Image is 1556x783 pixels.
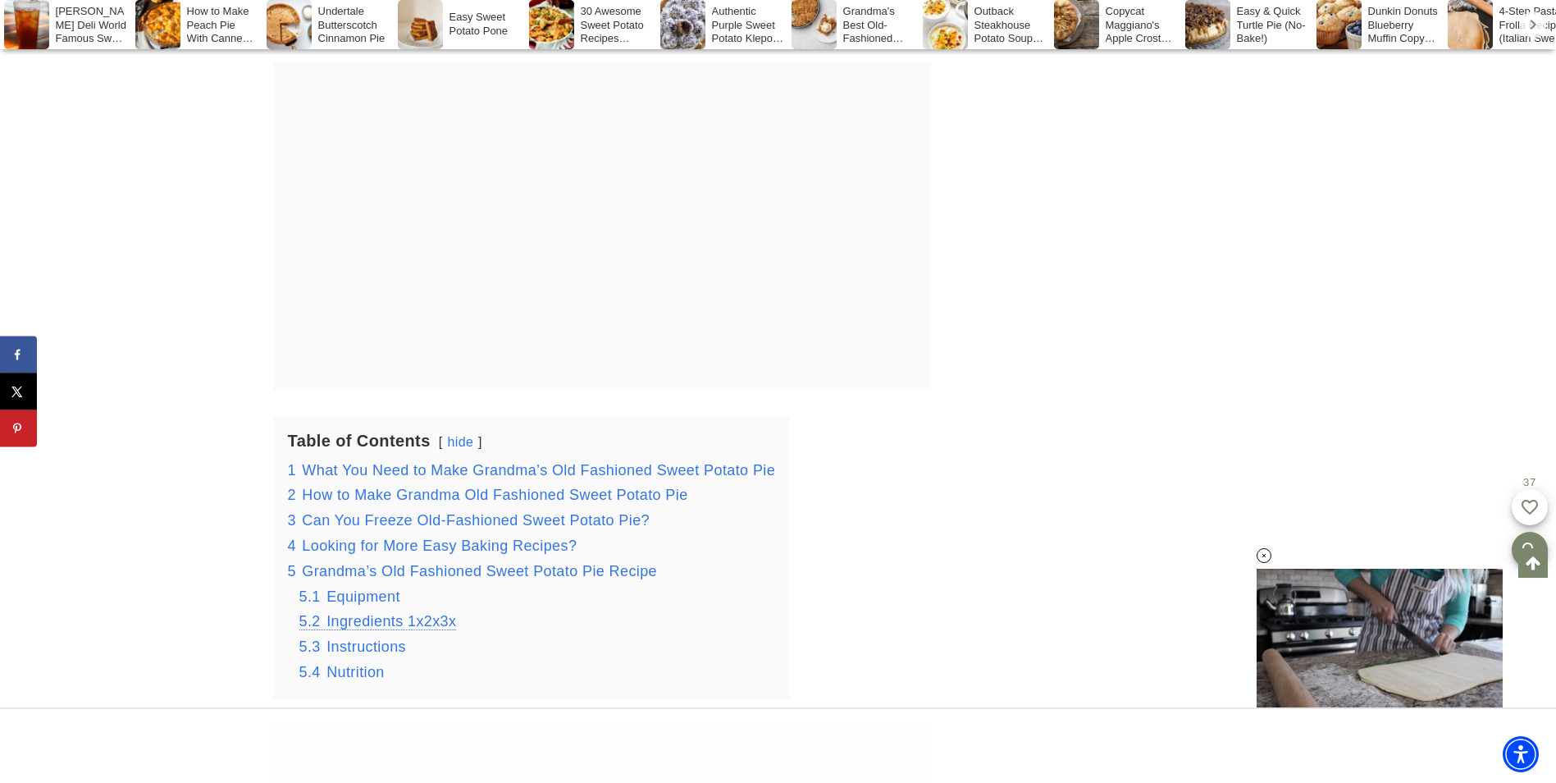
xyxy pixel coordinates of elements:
[302,563,657,579] span: Grandma’s Old Fashioned Sweet Potato Pie Recipe
[647,726,910,767] iframe: Advertisement
[326,664,385,680] span: Nutrition
[288,487,296,503] span: 2
[288,538,577,554] a: 4 Looking for More Easy Baking Recipes?
[1503,736,1539,772] div: Accessibility Menu
[326,588,400,605] span: Equipment
[299,613,457,630] a: 5.2 Ingredients 1x2x3x
[299,613,321,630] span: 5.2
[299,588,321,605] span: 5.1
[299,639,406,655] a: 5.3 Instructions
[302,538,577,554] span: Looking for More Easy Baking Recipes?
[288,563,296,579] span: 5
[299,664,321,680] span: 5.4
[326,613,456,630] span: Ingredients 1x2x3x
[302,512,650,529] span: Can You Freeze Old-Fashioned Sweet Potato Pie?
[288,462,296,478] span: 1
[326,639,406,655] span: Instructions
[302,462,775,478] span: What You Need to Make Grandma’s Old Fashioned Sweet Potato Pie
[299,639,321,655] span: 5.3
[288,512,650,529] a: 3 Can You Freeze Old-Fashioned Sweet Potato Pie?
[447,435,473,449] a: hide
[299,588,400,605] a: 5.1 Equipment
[288,538,296,554] span: 4
[302,487,687,503] span: How to Make Grandma Old Fashioned Sweet Potato Pie
[1070,82,1202,575] iframe: Advertisement
[288,462,776,478] a: 1 What You Need to Make Grandma’s Old Fashioned Sweet Potato Pie
[288,563,658,579] a: 5 Grandma’s Old Fashioned Sweet Potato Pie Recipe
[1518,548,1548,578] a: Scroll to top
[273,62,931,336] iframe: Advertisement
[288,432,431,450] b: Table of Contents
[288,487,688,503] a: 2 How to Make Grandma Old Fashioned Sweet Potato Pie
[299,664,385,680] a: 5.4 Nutrition
[288,512,296,529] span: 3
